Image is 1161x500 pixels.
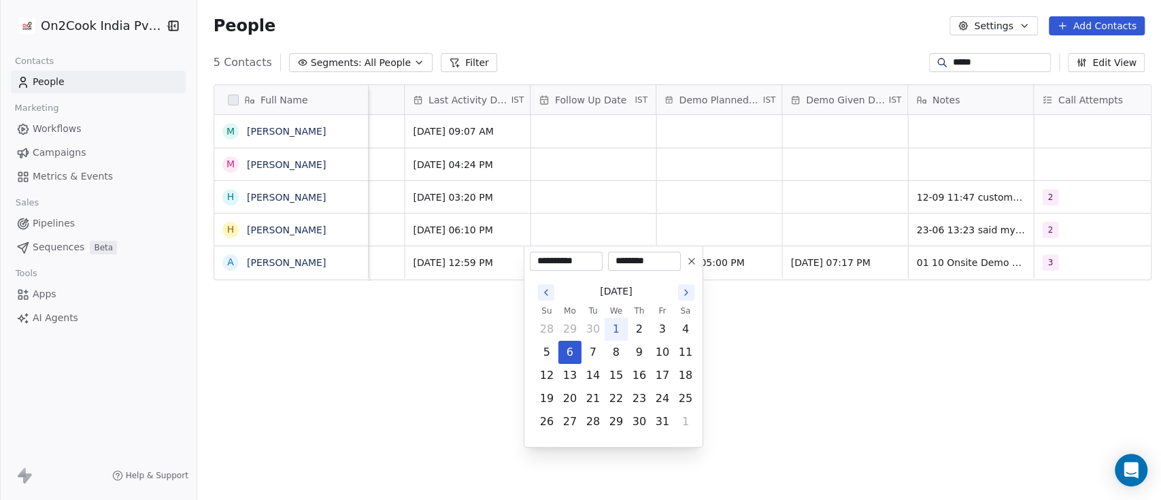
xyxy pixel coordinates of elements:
button: Wednesday, October 22nd, 2025 [605,388,627,410]
button: Go to the Next Month [678,284,694,301]
button: Sunday, September 28th, 2025 [536,318,558,340]
button: Thursday, October 9th, 2025 [628,341,650,363]
th: Monday [558,304,582,318]
button: Wednesday, October 8th, 2025 [605,341,627,363]
button: Tuesday, September 30th, 2025 [582,318,604,340]
button: Friday, October 31st, 2025 [652,411,673,433]
button: Sunday, October 26th, 2025 [536,411,558,433]
button: Saturday, October 25th, 2025 [675,388,696,410]
button: Monday, September 29th, 2025 [559,318,581,340]
span: [DATE] [600,284,632,299]
button: Thursday, October 30th, 2025 [628,411,650,433]
button: Saturday, November 1st, 2025 [675,411,696,433]
button: Friday, October 17th, 2025 [652,365,673,386]
button: Sunday, October 12th, 2025 [536,365,558,386]
button: Wednesday, October 15th, 2025 [605,365,627,386]
button: Monday, October 27th, 2025 [559,411,581,433]
th: Sunday [535,304,558,318]
table: October 2025 [535,304,697,433]
button: Monday, October 13th, 2025 [559,365,581,386]
button: Monday, October 20th, 2025 [559,388,581,410]
th: Tuesday [582,304,605,318]
button: Monday, October 6th, 2025, selected [559,341,581,363]
button: Thursday, October 2nd, 2025 [628,318,650,340]
button: Go to the Previous Month [538,284,554,301]
button: Today, Wednesday, October 1st, 2025 [605,318,627,340]
button: Friday, October 24th, 2025 [652,388,673,410]
button: Thursday, October 23rd, 2025 [628,388,650,410]
button: Saturday, October 11th, 2025 [675,341,696,363]
button: Saturday, October 18th, 2025 [675,365,696,386]
th: Friday [651,304,674,318]
th: Saturday [674,304,697,318]
button: Sunday, October 5th, 2025 [536,341,558,363]
button: Sunday, October 19th, 2025 [536,388,558,410]
button: Tuesday, October 7th, 2025 [582,341,604,363]
th: Wednesday [605,304,628,318]
button: Thursday, October 16th, 2025 [628,365,650,386]
th: Thursday [628,304,651,318]
button: Wednesday, October 29th, 2025 [605,411,627,433]
button: Tuesday, October 28th, 2025 [582,411,604,433]
button: Friday, October 10th, 2025 [652,341,673,363]
button: Tuesday, October 21st, 2025 [582,388,604,410]
button: Friday, October 3rd, 2025 [652,318,673,340]
button: Tuesday, October 14th, 2025 [582,365,604,386]
button: Saturday, October 4th, 2025 [675,318,696,340]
